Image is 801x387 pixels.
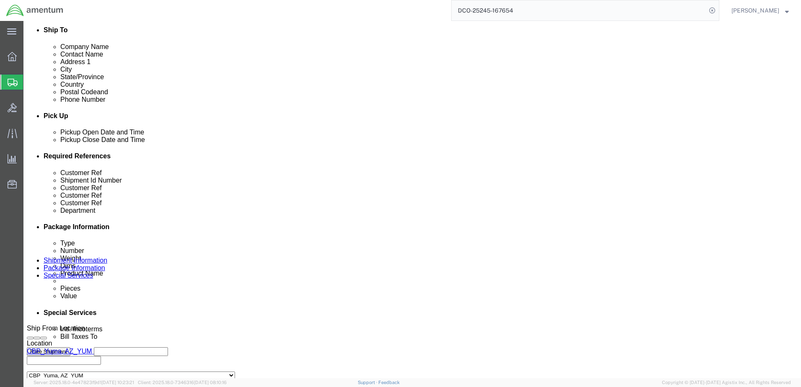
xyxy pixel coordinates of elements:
span: [DATE] 08:10:16 [194,380,227,385]
span: Server: 2025.18.0-4e47823f9d1 [34,380,134,385]
a: Support [358,380,379,385]
img: logo [6,4,64,17]
span: Copyright © [DATE]-[DATE] Agistix Inc., All Rights Reserved [662,379,791,386]
button: [PERSON_NAME] [731,5,789,15]
span: [DATE] 10:23:21 [101,380,134,385]
span: Client: 2025.18.0-7346316 [138,380,227,385]
iframe: FS Legacy Container [23,21,801,378]
a: Feedback [378,380,400,385]
input: Search for shipment number, reference number [452,0,706,21]
span: Alfredo Padilla [731,6,779,15]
